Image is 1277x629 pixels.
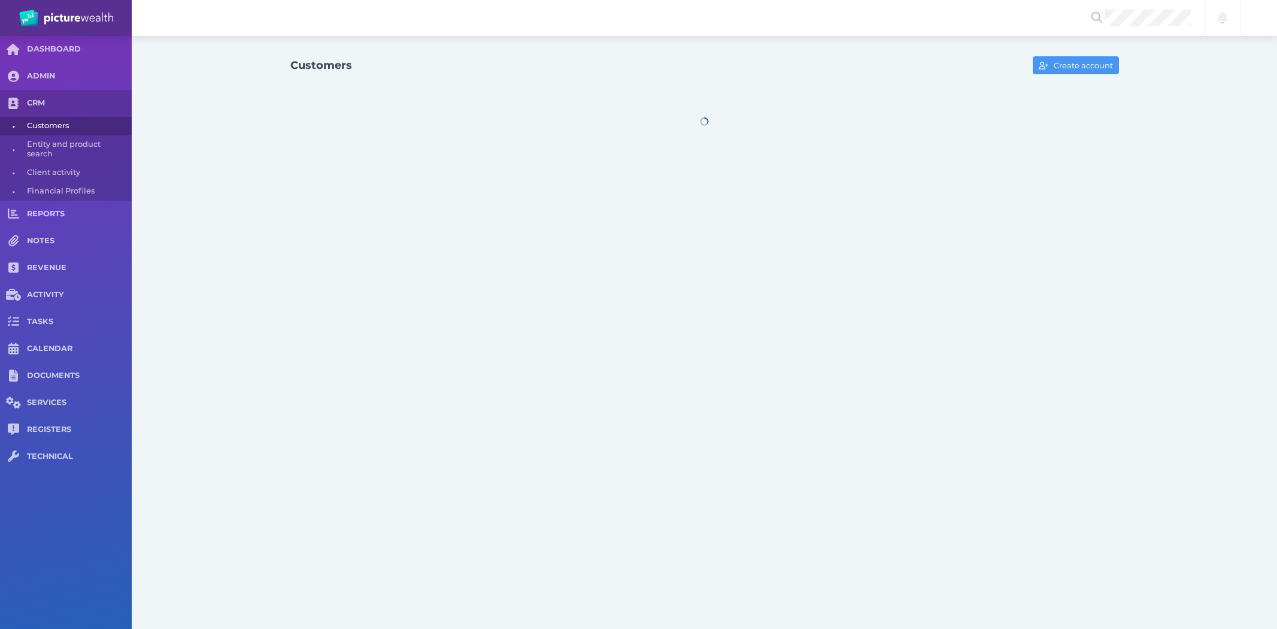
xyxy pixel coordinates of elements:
h1: Customers [290,59,352,72]
span: CALENDAR [27,344,132,354]
span: DOCUMENTS [27,371,132,381]
span: NOTES [27,236,132,246]
span: TECHNICAL [27,452,132,462]
span: Entity and product search [27,135,128,164]
span: Create account [1051,61,1118,70]
span: ACTIVITY [27,290,132,300]
span: Customers [27,117,128,135]
span: Financial Profiles [27,182,128,201]
span: CRM [27,98,132,108]
span: Client activity [27,164,128,182]
span: REGISTERS [27,425,132,435]
span: REVENUE [27,263,132,273]
span: ADMIN [27,71,132,81]
span: REPORTS [27,209,132,219]
span: TASKS [27,317,132,327]
div: Dee Molloy [1246,5,1272,31]
img: PW [19,10,113,26]
span: SERVICES [27,398,132,408]
span: DASHBOARD [27,44,132,55]
button: Create account [1033,56,1118,74]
